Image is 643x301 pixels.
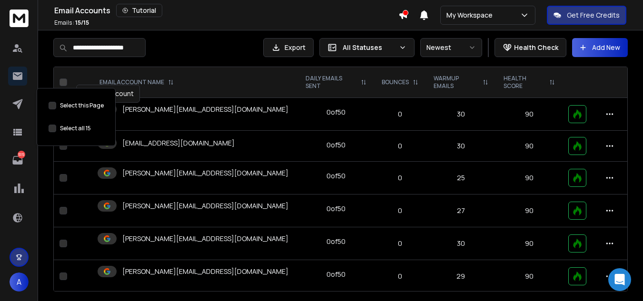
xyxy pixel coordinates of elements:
[263,38,314,57] button: Export
[18,151,25,158] p: 515
[496,227,563,260] td: 90
[343,43,395,52] p: All Statuses
[122,105,288,114] p: [PERSON_NAME][EMAIL_ADDRESS][DOMAIN_NAME]
[426,131,496,162] td: 30
[54,4,398,17] div: Email Accounts
[495,38,566,57] button: Health Check
[60,125,91,132] label: Select all 15
[122,138,235,148] p: [EMAIL_ADDRESS][DOMAIN_NAME]
[514,43,558,52] p: Health Check
[426,98,496,131] td: 30
[608,268,631,291] div: Open Intercom Messenger
[326,171,346,181] div: 0 of 50
[8,151,27,170] a: 515
[426,194,496,227] td: 27
[426,227,496,260] td: 30
[380,173,420,183] p: 0
[380,109,420,119] p: 0
[60,102,104,109] label: Select this Page
[122,267,288,276] p: [PERSON_NAME][EMAIL_ADDRESS][DOMAIN_NAME]
[496,131,563,162] td: 90
[10,272,29,291] button: A
[547,6,626,25] button: Get Free Credits
[122,201,288,211] p: [PERSON_NAME][EMAIL_ADDRESS][DOMAIN_NAME]
[326,140,346,150] div: 0 of 50
[496,194,563,227] td: 90
[99,78,174,86] div: EMAIL ACCOUNT NAME
[116,4,162,17] button: Tutorial
[380,141,420,151] p: 0
[496,98,563,131] td: 90
[75,19,89,27] span: 15 / 15
[426,162,496,194] td: 25
[122,168,288,178] p: [PERSON_NAME][EMAIL_ADDRESS][DOMAIN_NAME]
[380,272,420,281] p: 0
[380,239,420,248] p: 0
[326,237,346,246] div: 0 of 50
[122,234,288,243] p: [PERSON_NAME][EMAIL_ADDRESS][DOMAIN_NAME]
[306,75,357,90] p: DAILY EMAILS SENT
[54,19,89,27] p: Emails :
[420,38,482,57] button: Newest
[496,162,563,194] td: 90
[504,75,545,90] p: HEALTH SCORE
[567,10,620,20] p: Get Free Credits
[76,85,140,103] div: Google Account
[382,78,409,86] p: BOUNCES
[326,270,346,279] div: 0 of 50
[496,260,563,293] td: 90
[572,38,628,57] button: Add New
[326,107,346,117] div: 0 of 50
[326,204,346,214] div: 0 of 50
[426,260,496,293] td: 29
[446,10,496,20] p: My Workspace
[434,75,479,90] p: WARMUP EMAILS
[380,206,420,215] p: 0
